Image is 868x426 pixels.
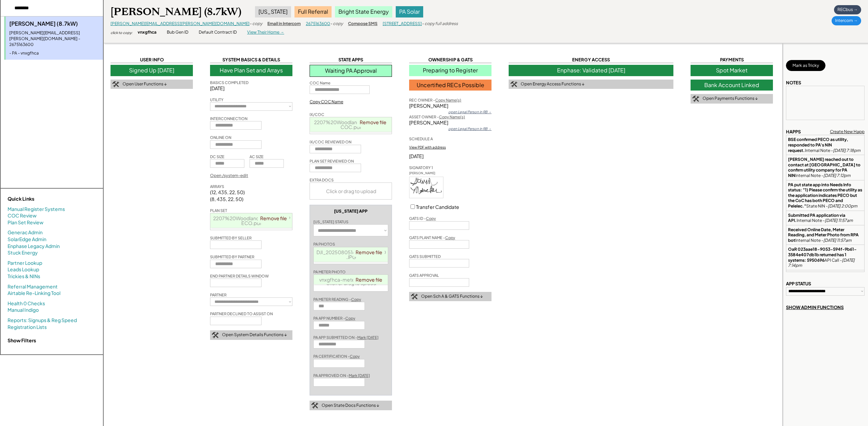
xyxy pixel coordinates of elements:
[8,249,38,256] a: Stuck Energy
[210,80,248,85] div: BASICS COMPLETED
[334,209,368,214] div: [US_STATE] APP
[8,300,45,307] a: Health 0 Checks
[210,292,227,297] div: PARTNER
[210,85,292,92] div: [DATE]
[832,16,861,25] div: Intercom →
[8,219,44,226] a: Plan Set Review
[314,119,388,130] a: 2207%20Woodland%20Rd%20COC.pdf
[786,281,811,287] div: APP STATUS
[250,21,262,27] div: - copy
[111,57,193,63] div: USER INFO
[348,21,378,27] div: Compose SMS
[422,21,458,27] div: - copy full address
[692,96,699,102] img: tool-icon.png
[509,65,673,76] div: Enphase: Validated [DATE]
[350,354,360,358] u: Copy
[409,171,443,176] div: [PERSON_NAME]
[210,173,248,179] div: Open /system-edit
[788,227,863,243] div: Internal Note -
[788,247,863,268] div: API Call -
[345,316,355,320] u: Copy
[357,335,379,340] u: Mark [DATE]
[788,137,849,153] strong: BSE confirmed PECO as utility, responded to PA's NIN request.
[351,297,361,301] u: Copy
[409,103,491,109] div: [PERSON_NAME]
[8,266,39,273] a: Leads Lookup
[8,206,65,213] a: Manual Register Systems
[294,6,332,17] div: Full Referral
[383,21,422,26] a: [STREET_ADDRESS]
[8,273,40,280] a: Trickies & NINs
[435,98,461,102] u: Copy Name(s)
[349,373,370,378] u: Mark [DATE]
[313,297,361,302] div: PA METER READING -
[111,21,250,26] a: [PERSON_NAME][EMAIL_ADDRESS][PERSON_NAME][DOMAIN_NAME]
[786,60,825,71] button: Mark as Tricky
[439,115,465,119] u: Copy Name(s)
[313,354,360,359] div: PA CERTIFICATION -
[213,215,290,226] span: 2207%20Woodland%20Rd%20PECO.pdf
[313,219,348,224] div: [US_STATE] STATUS
[310,80,331,85] div: COC Name
[691,80,773,91] div: Bank Account Linked
[788,182,863,209] div: State NIN -
[409,165,433,170] div: SIGNATORY 1
[210,116,247,121] div: INTERCONNECTION
[786,304,844,310] div: SHOW ADMIN FUNCTIONS
[8,260,42,267] a: Partner Lookup
[8,196,76,202] div: Quick Links
[409,177,443,198] img: 6DlE7kAAAAGSURBVAMAOGGkuMU5WGQAAAAASUVORK5CYII=
[834,5,861,14] div: RECbus →
[310,65,392,76] div: Waiting PA Approval
[310,177,334,182] div: EXTRA DOCS
[788,213,863,223] div: Internal Note -
[212,332,219,338] img: tool-icon.png
[210,57,292,63] div: SYSTEM BASICS & DETAILS
[335,6,392,17] div: Bright State Energy
[322,403,379,409] div: Open State Docs Functions ↓
[319,276,383,283] a: vnxgfhca-meter-photo.png
[788,157,861,178] strong: [PERSON_NAME] reached out to contact at [GEOGRAPHIC_DATA] to confirm utility company for PA NIN
[396,6,423,17] div: PA Solar
[409,235,455,240] div: GATS PLANT NAME -
[8,236,46,243] a: SolarEdge Admin
[210,65,292,76] div: Have Plan Set and Arrays
[409,65,491,76] div: Preparing to Register
[255,6,291,17] div: [US_STATE]
[409,216,436,221] div: GATS ID -
[788,157,863,178] div: Internal Note -
[258,213,289,223] a: Remove file
[409,119,491,126] div: [PERSON_NAME]
[353,247,385,257] a: Remove file
[167,29,188,35] div: Bub Gen ID
[9,50,100,56] div: - PA - vnxgfhca
[409,273,439,278] div: GATS APPROVAL
[786,80,801,86] div: NOTES
[823,238,852,243] em: [DATE] 11:57am
[510,81,517,87] img: tool-icon.png
[786,129,801,135] div: HAPPS
[788,258,855,268] em: [DATE] 7:14pm
[210,189,245,202] div: (12, 435, 22, 50) (8, 435, 22, 50)
[421,294,483,299] div: Open Sch A & GATS Functions ↓
[691,65,773,76] div: Spot Market
[426,216,436,221] u: Copy
[788,182,863,209] strong: PA put state app into Needs Info status: "1) Please confirm the utility as the application indica...
[357,117,389,127] a: Remove file
[316,249,386,260] a: DJI_20250805164701_0199_D.JPG
[8,243,60,250] a: Enphase Legacy Admin
[411,294,418,300] img: tool-icon.png
[111,65,193,76] div: Signed Up [DATE]
[210,135,231,140] div: ONLINE ON
[8,317,77,324] a: Reports: Signups & Reg Speed
[409,153,491,160] div: [DATE]
[210,208,227,213] div: PLAN SET
[8,212,37,219] a: COC Review
[306,21,330,26] a: 2675163600
[353,275,385,284] a: Remove file
[111,30,132,35] div: click to copy:
[111,5,241,19] div: [PERSON_NAME] (8.7kW)
[8,337,36,343] strong: Show Filters
[409,114,465,119] div: ASSET OWNER -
